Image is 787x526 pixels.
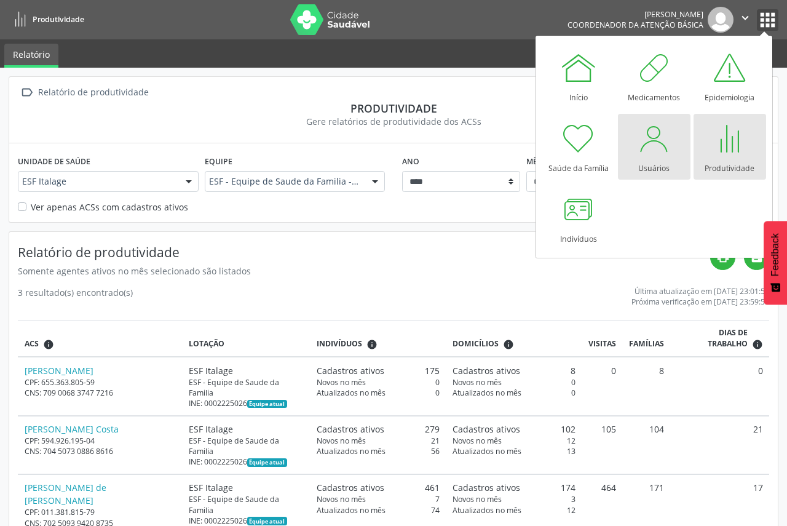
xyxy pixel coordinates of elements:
i: Dias em que o(a) ACS fez pelo menos uma visita, ou ficha de cadastro individual ou cadastro domic... [752,339,763,350]
a: Medicamentos [618,43,690,109]
div: 461 [317,481,440,494]
a: [PERSON_NAME] [25,365,93,377]
div: CPF: 011.381.815-79 [25,507,176,517]
label: Unidade de saúde [18,152,90,171]
span: Cadastros ativos [453,364,520,377]
div: INE: 0002225026 [189,398,304,408]
th: Famílias [623,321,671,357]
div: ESF - Equipe de Saude da Familia [189,436,304,456]
label: Mês [526,152,542,171]
td: 21 [671,416,769,474]
span: Atualizados no mês [317,388,386,398]
span: Dias de trabalho [677,327,747,350]
div: ESF Italage [189,423,304,436]
div: 74 [317,505,440,516]
div: 175 [317,364,440,377]
div: CNS: 704 5073 0886 8616 [25,446,176,456]
span: Indivíduos [317,338,362,349]
span: Esta é a equipe atual deste Agente [247,400,287,408]
span: Cadastros ativos [317,423,384,436]
div: CPF: 655.363.805-59 [25,377,176,388]
span: Novos no mês [317,494,366,504]
a: Epidemiologia [694,43,766,109]
div: 0 [453,377,575,388]
span: ACS [25,338,39,349]
div: 8 [453,364,575,377]
a: Produtividade [9,9,84,30]
div: 102 [453,423,575,436]
a: Produtividade [694,114,766,180]
div: Produtividade [18,102,769,115]
h4: Relatório de produtividade [18,245,710,260]
span: Novos no mês [453,494,502,504]
a: Usuários [618,114,690,180]
a: [PERSON_NAME] Costa [25,423,119,435]
div: 56 [317,446,440,456]
div: Gere relatórios de produtividade dos ACSs [18,115,769,128]
span: ESF Italage [22,175,173,188]
a: Indivíduos [542,185,615,250]
div: 3 resultado(s) encontrado(s) [18,286,133,307]
div: INE: 0002225026 [189,516,304,526]
th: Lotação [182,321,310,357]
div: Relatório de produtividade [36,84,151,102]
span: Atualizados no mês [453,505,521,516]
div: 174 [453,481,575,494]
div: CPF: 594.926.195-04 [25,436,176,446]
div: ESF Italage [189,481,304,494]
span: Domicílios [453,338,499,349]
div: INE: 0002225026 [189,456,304,467]
span: Esta é a equipe atual deste Agente [247,517,287,525]
label: Equipe [205,152,232,171]
div: ESF - Equipe de Saude da Familia [189,494,304,515]
a:  Relatório de produtividade [18,84,151,102]
div: [PERSON_NAME] [568,9,703,20]
span: Produtividade [33,14,84,25]
span: Cadastros ativos [317,364,384,377]
span: Novos no mês [317,436,366,446]
span: Coordenador da Atenção Básica [568,20,703,30]
div: 12 [453,436,575,446]
div: 279 [317,423,440,436]
div: Última atualização em [DATE] 23:01:53 [631,286,769,297]
span: Novos no mês [453,436,502,446]
div: 21 [317,436,440,446]
td: 0 [582,357,623,415]
a: Relatório [4,44,58,68]
span: Cadastros ativos [453,423,520,436]
td: 105 [582,416,623,474]
button:  [734,7,757,33]
span: Atualizados no mês [453,388,521,398]
span: Atualizados no mês [317,505,386,516]
span: Novos no mês [453,377,502,388]
div: Somente agentes ativos no mês selecionado são listados [18,265,710,277]
div: ESF - Equipe de Saude da Familia [189,377,304,398]
span: ESF - Equipe de Saude da Familia - INE: 0002225026 [209,175,360,188]
label: Ano [402,152,419,171]
button: Feedback - Mostrar pesquisa [764,221,787,305]
label: Ver apenas ACSs com cadastros ativos [31,201,188,213]
span: Atualizados no mês [317,446,386,456]
div: 0 [317,388,440,398]
td: 8 [623,357,671,415]
td: 0 [671,357,769,415]
a: Saúde da Família [542,114,615,180]
i: <div class="text-left"> <div> <strong>Cadastros ativos:</strong> Cadastros que estão vinculados a... [366,339,378,350]
i:  [738,11,752,25]
div: 13 [453,446,575,456]
div: 7 [317,494,440,504]
div: 0 [453,388,575,398]
th: Visitas [582,321,623,357]
button: apps [757,9,778,31]
div: 3 [453,494,575,504]
div: Próxima verificação em [DATE] 23:59:59 [631,297,769,307]
span: Novos no mês [317,377,366,388]
a: Início [542,43,615,109]
div: CNS: 709 0068 3747 7216 [25,388,176,398]
i: ACSs que estiveram vinculados a uma UBS neste período, mesmo sem produtividade. [43,339,54,350]
span: Esta é a equipe atual deste Agente [247,458,287,467]
span: Feedback [770,233,781,276]
span: Cadastros ativos [317,481,384,494]
i:  [18,84,36,102]
img: img [708,7,734,33]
